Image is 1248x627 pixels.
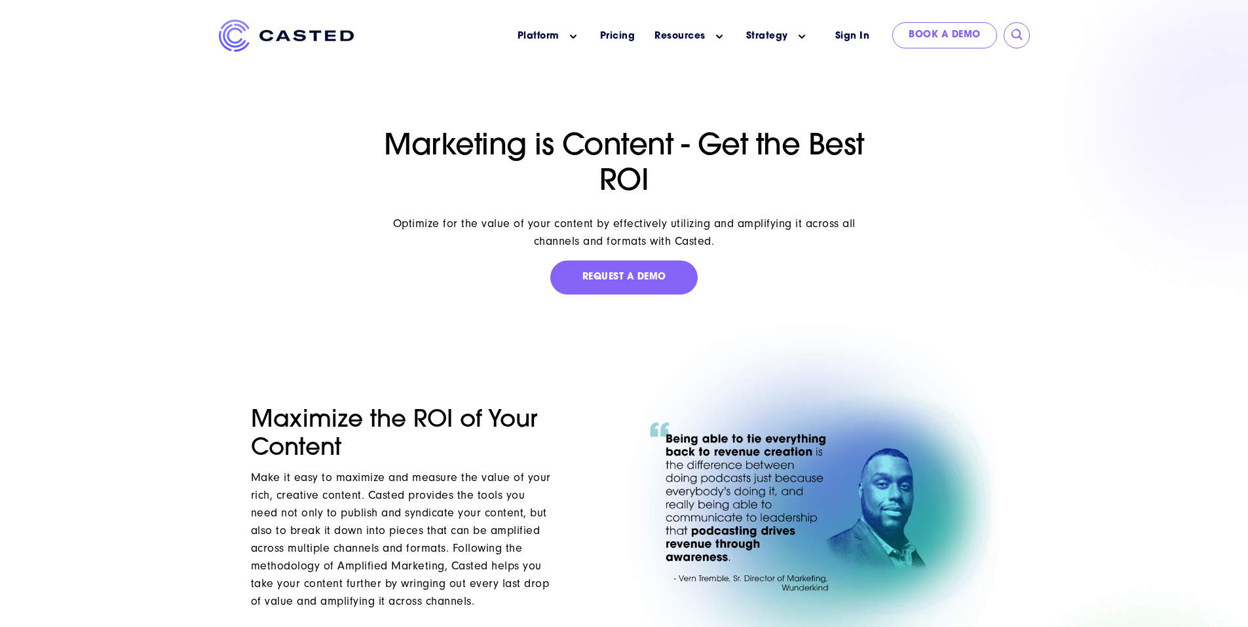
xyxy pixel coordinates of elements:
img: Web_Customer_Quote_Wunderkind [632,391,998,620]
a: Sign In [819,22,886,50]
p: Make it easy to maximize and measure the value of your rich, creative content. Casted provides th... [251,469,553,610]
span: Optimize for the value of your content by effectively utilizing and amplifying it across all chan... [393,217,856,248]
input: Submit [1011,29,1024,42]
a: Request a Demo [550,260,698,295]
a: Resources [654,29,706,43]
h1: Marketing is Content - Get the Best ROI [378,130,871,200]
a: Book a Demo [892,22,997,48]
a: Pricing [600,29,635,43]
img: Casted_Logo_Horizontal_FullColor_PUR_BLUE [219,20,354,52]
nav: Main menu [373,20,819,53]
a: Strategy [746,29,788,43]
h2: Maximize the ROI of Your Content [251,407,553,463]
a: Platform [518,29,559,43]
